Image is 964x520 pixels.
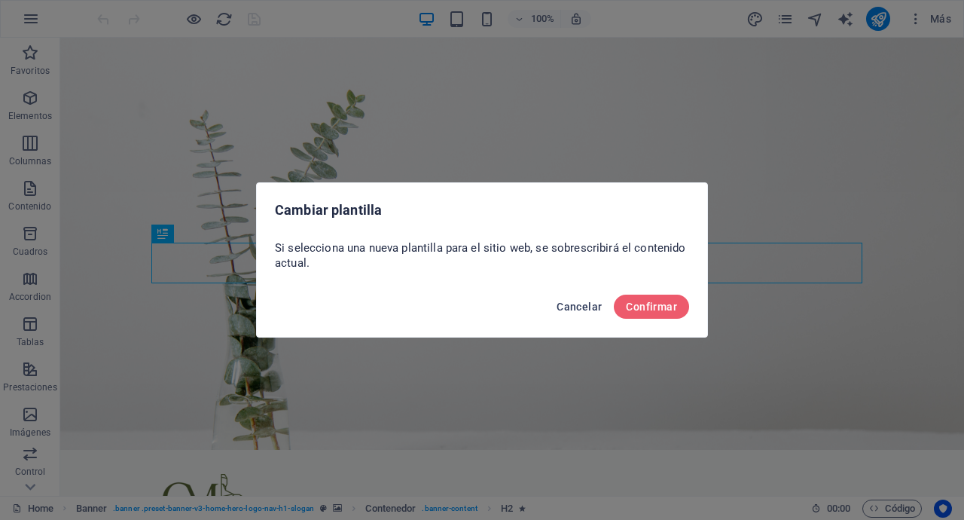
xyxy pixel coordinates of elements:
[614,295,689,319] button: Confirmar
[275,201,689,219] h2: Cambiar plantilla
[626,301,677,313] span: Confirmar
[557,301,602,313] span: Cancelar
[551,295,608,319] button: Cancelar
[275,240,689,271] p: Si selecciona una nueva plantilla para el sitio web, se sobrescribirá el contenido actual.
